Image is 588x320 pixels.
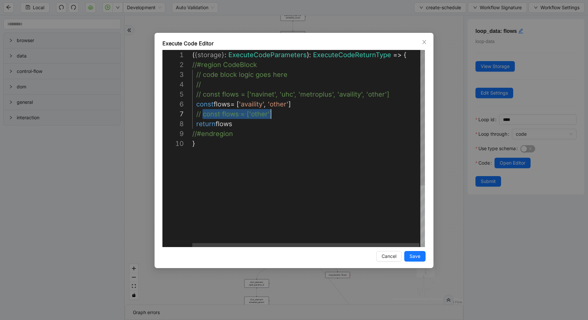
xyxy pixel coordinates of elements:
span: ExecuteCodeReturnType [313,51,391,59]
span: ['other'] [247,110,272,118]
span: { [404,51,407,59]
div: 1 [162,50,184,60]
div: 2 [162,60,184,70]
span: const [196,100,214,108]
span: ·‌ [245,109,247,119]
span: ·‌ [239,109,241,119]
div: 7 [162,109,184,119]
span: = [230,100,235,108]
button: Close [421,38,428,46]
button: Save [404,251,426,262]
span: => [393,51,402,59]
span: // [196,80,201,88]
span: flows [214,100,230,108]
span: close [422,39,427,45]
div: 4 [162,80,184,89]
span: } [192,140,195,148]
div: 9 [162,129,184,139]
div: 3 [162,70,184,80]
span: ] [288,100,291,108]
span: ExecuteCodeParameters [228,51,307,59]
span: } [221,51,224,59]
span: // const [196,110,220,118]
span: // code block logic goes here [196,71,287,79]
span: , [264,100,266,108]
span: = [241,110,245,118]
span: availity', 'other'] [339,90,389,98]
div: 6 [162,99,184,109]
div: 5 [162,89,184,99]
span: [ [237,100,239,108]
span: storage [198,51,221,59]
div: 8 [162,119,184,129]
span: return [196,120,216,128]
span: //#region CodeBlock [192,61,257,69]
span: 'other' [268,100,288,108]
span: : [224,51,226,59]
div: Execute Code Editor [162,39,426,47]
span: ·‌ [220,109,222,119]
span: flows [222,110,239,118]
button: Cancel [376,251,402,262]
span: //#endregion [192,130,233,138]
div: 10 [162,139,184,149]
span: ( [192,51,195,59]
span: 'availity' [239,100,264,108]
span: flows [216,120,232,128]
span: Cancel [382,253,396,260]
span: { [195,51,198,59]
span: // const flows = ['navinet', 'uhc', 'metroplus', ' [196,90,339,98]
span: Save [409,253,420,260]
span: ): [307,51,311,59]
